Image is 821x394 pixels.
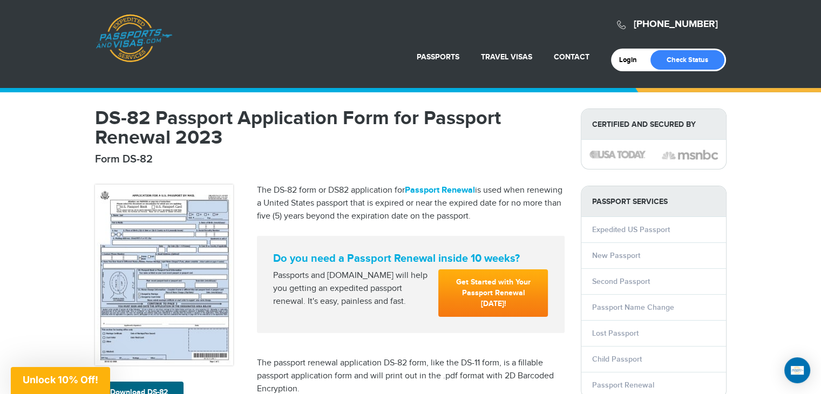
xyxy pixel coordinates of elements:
strong: Do you need a Passport Renewal inside 10 weeks? [273,252,548,265]
img: image description [662,148,718,161]
a: Second Passport [592,277,650,286]
a: Expedited US Passport [592,225,670,234]
a: New Passport [592,251,640,260]
a: Get Started with Your Passport Renewal [DATE]! [438,269,548,317]
a: [PHONE_NUMBER] [634,18,718,30]
a: Travel Visas [481,52,532,62]
div: Passports and [DOMAIN_NAME] will help you getting an expedited passport renewal. It's easy, painl... [269,269,435,308]
img: DS-82 [95,185,233,365]
strong: Certified and Secured by [581,109,726,140]
img: image description [589,151,646,158]
a: Passports [417,52,459,62]
h2: Form DS-82 [95,153,565,166]
a: Lost Passport [592,329,639,338]
a: Login [619,56,644,64]
div: Unlock 10% Off! [11,367,110,394]
a: Passport Renewal [405,185,475,195]
a: Passports & [DOMAIN_NAME] [96,14,172,63]
h1: DS-82 Passport Application Form for Passport Renewal 2023 [95,108,565,147]
div: Open Intercom Messenger [784,357,810,383]
a: Check Status [650,50,724,70]
a: Passport Name Change [592,303,674,312]
iframe: Customer reviews powered by Trustpilot [257,333,565,344]
p: The DS-82 form or DS82 application for is used when renewing a United States passport that is exp... [257,184,565,223]
a: Child Passport [592,355,642,364]
span: Unlock 10% Off! [23,374,98,385]
a: Contact [554,52,589,62]
strong: PASSPORT SERVICES [581,186,726,217]
a: Passport Renewal [592,381,654,390]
